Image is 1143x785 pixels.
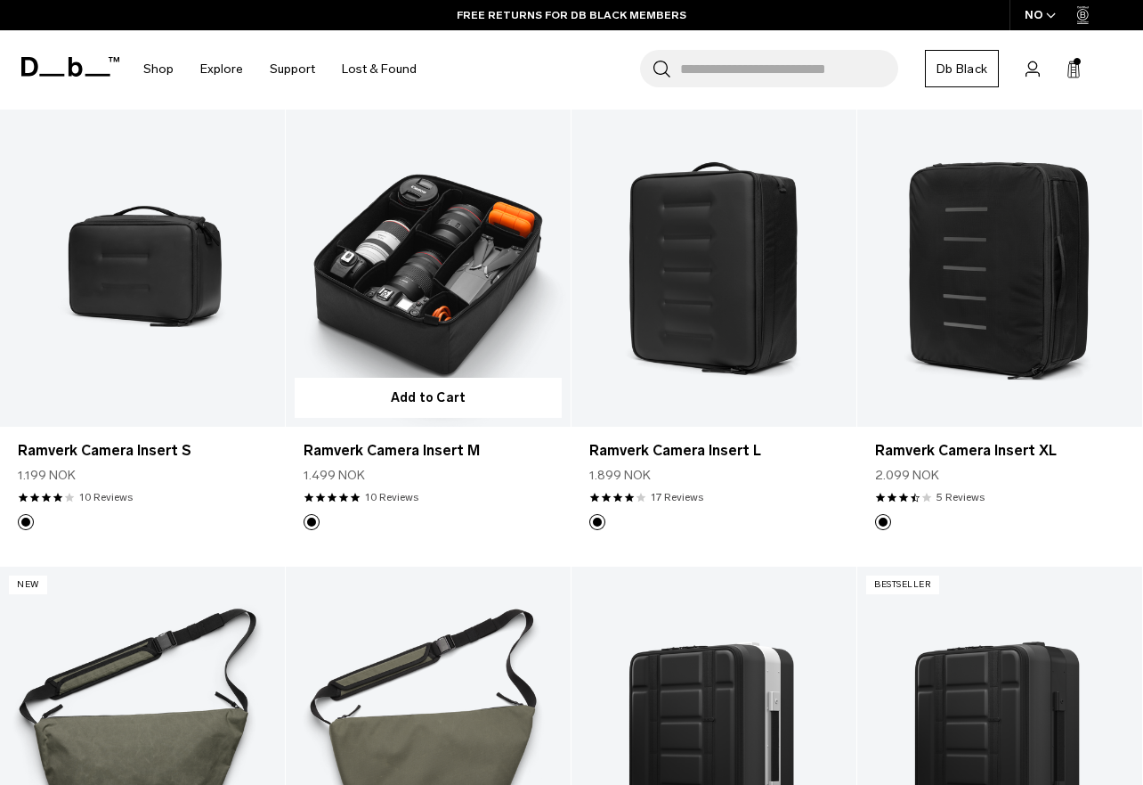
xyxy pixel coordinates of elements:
[857,110,1142,427] a: Ramverk Camera Insert XL
[18,514,34,530] button: Black Out
[342,37,417,101] a: Lost & Found
[295,378,562,418] button: Add to Cart
[143,37,174,101] a: Shop
[457,7,686,23] a: FREE RETURNS FOR DB BLACK MEMBERS
[866,576,939,594] p: Bestseller
[589,466,651,485] span: 1.899 NOK
[130,30,430,108] nav: Main Navigation
[200,37,243,101] a: Explore
[9,576,47,594] p: New
[18,440,267,462] a: Ramverk Camera Insert S
[925,50,999,87] a: Db Black
[79,489,133,505] a: 10 reviews
[589,514,605,530] button: Black Out
[270,37,315,101] a: Support
[571,110,856,427] a: Ramverk Camera Insert L
[875,466,939,485] span: 2.099 NOK
[18,466,76,485] span: 1.199 NOK
[936,489,985,505] a: 5 reviews
[304,514,320,530] button: Black Out
[875,440,1124,462] a: Ramverk Camera Insert XL
[875,514,891,530] button: Black Out
[365,489,418,505] a: 10 reviews
[589,440,839,462] a: Ramverk Camera Insert L
[304,466,365,485] span: 1.499 NOK
[651,489,703,505] a: 17 reviews
[304,440,553,462] a: Ramverk Camera Insert M
[286,110,571,427] a: Ramverk Camera Insert M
